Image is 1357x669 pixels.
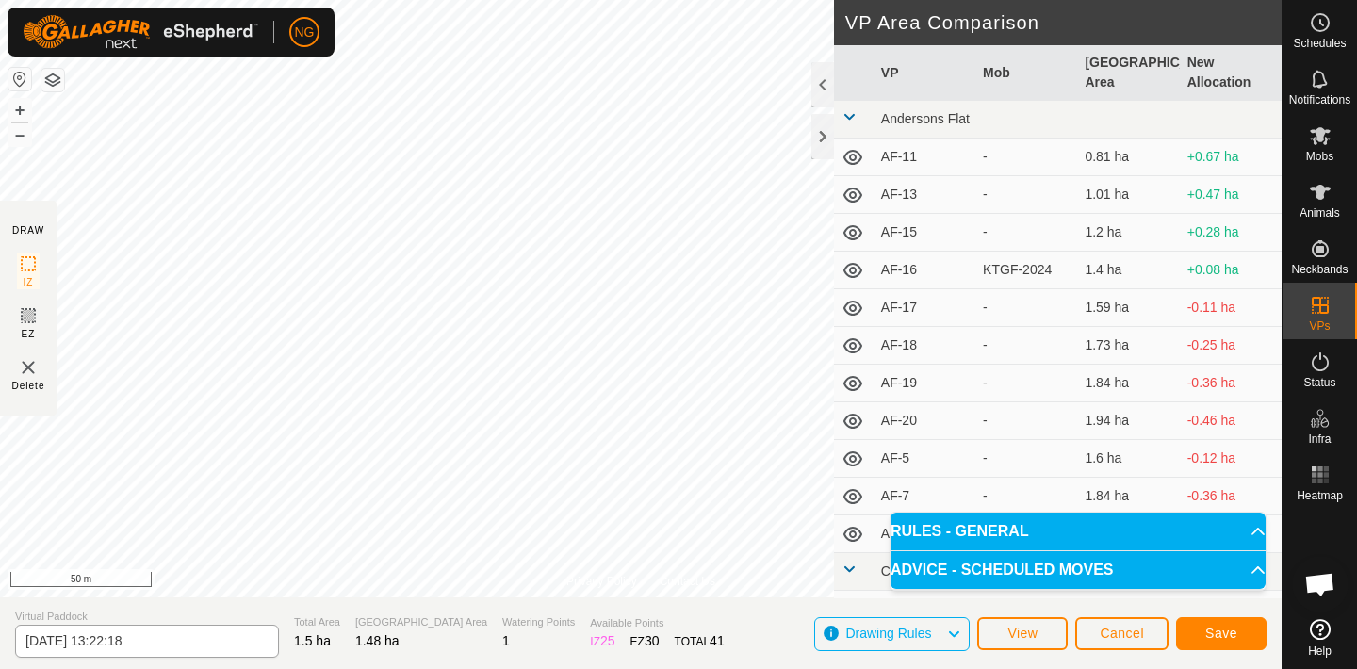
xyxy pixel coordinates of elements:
[590,615,724,631] span: Available Points
[874,591,975,628] td: C-10
[874,252,975,289] td: AF-16
[1180,214,1282,252] td: +0.28 ha
[355,614,487,630] span: [GEOGRAPHIC_DATA] Area
[874,515,975,553] td: AF-9
[983,449,1070,468] div: -
[1176,617,1267,650] button: Save
[502,614,575,630] span: Watering Points
[983,411,1070,431] div: -
[983,298,1070,318] div: -
[874,402,975,440] td: AF-20
[845,626,931,641] span: Drawing Rules
[874,478,975,515] td: AF-7
[12,223,44,237] div: DRAW
[874,176,975,214] td: AF-13
[8,123,31,146] button: –
[1077,289,1179,327] td: 1.59 ha
[977,617,1068,650] button: View
[1283,612,1357,664] a: Help
[15,609,279,625] span: Virtual Paddock
[1077,176,1179,214] td: 1.01 ha
[1100,626,1144,641] span: Cancel
[355,633,400,648] span: 1.48 ha
[975,45,1077,101] th: Mob
[1180,327,1282,365] td: -0.25 ha
[1077,139,1179,176] td: 0.81 ha
[502,633,510,648] span: 1
[12,379,45,393] span: Delete
[294,614,340,630] span: Total Area
[1007,626,1038,641] span: View
[983,486,1070,506] div: -
[845,11,1282,34] h2: VP Area Comparison
[983,335,1070,355] div: -
[1077,214,1179,252] td: 1.2 ha
[8,99,31,122] button: +
[1077,327,1179,365] td: 1.73 ha
[1180,440,1282,478] td: -0.12 ha
[1075,617,1169,650] button: Cancel
[1291,264,1348,275] span: Neckbands
[41,69,64,91] button: Map Layers
[1297,490,1343,501] span: Heatmap
[874,365,975,402] td: AF-19
[983,185,1070,204] div: -
[1292,556,1349,612] div: Open chat
[1180,252,1282,289] td: +0.08 ha
[675,631,725,651] div: TOTAL
[1293,38,1346,49] span: Schedules
[1180,478,1282,515] td: -0.36 ha
[1306,151,1333,162] span: Mobs
[1180,139,1282,176] td: +0.67 ha
[983,147,1070,167] div: -
[710,633,725,648] span: 41
[891,563,1113,578] span: ADVICE - SCHEDULED MOVES
[874,440,975,478] td: AF-5
[1077,402,1179,440] td: 1.94 ha
[1180,402,1282,440] td: -0.46 ha
[295,23,315,42] span: NG
[590,631,614,651] div: IZ
[1077,252,1179,289] td: 1.4 ha
[1289,94,1350,106] span: Notifications
[8,68,31,90] button: Reset Map
[881,563,952,579] span: Competition
[983,222,1070,242] div: -
[1309,320,1330,332] span: VPs
[891,524,1029,539] span: RULES - GENERAL
[1308,645,1332,657] span: Help
[983,260,1070,280] div: KTGF-2024
[1308,433,1331,445] span: Infra
[1300,207,1340,219] span: Animals
[294,633,331,648] span: 1.5 ha
[24,275,34,289] span: IZ
[1180,289,1282,327] td: -0.11 ha
[874,327,975,365] td: AF-18
[1303,377,1335,388] span: Status
[874,45,975,101] th: VP
[1180,365,1282,402] td: -0.36 ha
[874,289,975,327] td: AF-17
[23,15,258,49] img: Gallagher Logo
[881,111,970,126] span: Andersons Flat
[22,327,36,341] span: EZ
[660,573,715,590] a: Contact Us
[1077,478,1179,515] td: 1.84 ha
[1077,365,1179,402] td: 1.84 ha
[645,633,660,648] span: 30
[1180,176,1282,214] td: +0.47 ha
[874,214,975,252] td: AF-15
[891,513,1266,550] p-accordion-header: RULES - GENERAL
[874,139,975,176] td: AF-11
[566,573,637,590] a: Privacy Policy
[630,631,660,651] div: EZ
[983,373,1070,393] div: -
[1077,45,1179,101] th: [GEOGRAPHIC_DATA] Area
[1180,45,1282,101] th: New Allocation
[1077,440,1179,478] td: 1.6 ha
[891,551,1266,589] p-accordion-header: ADVICE - SCHEDULED MOVES
[600,633,615,648] span: 25
[1205,626,1237,641] span: Save
[17,356,40,379] img: VP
